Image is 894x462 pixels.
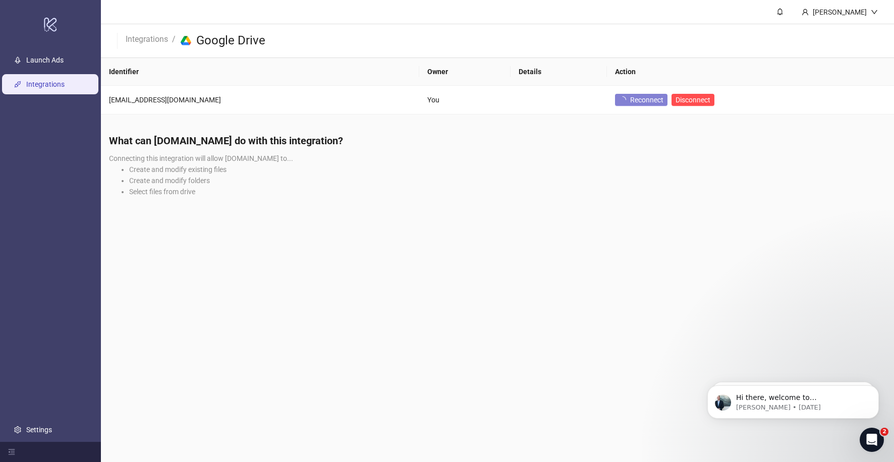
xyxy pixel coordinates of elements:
a: Integrations [124,33,170,44]
li: Create and modify existing files [129,164,886,175]
h4: What can [DOMAIN_NAME] do with this integration? [109,134,886,148]
button: Disconnect [672,94,714,106]
div: [EMAIL_ADDRESS][DOMAIN_NAME] [109,94,411,105]
span: menu-fold [8,448,15,455]
span: down [871,9,878,16]
span: user [802,9,809,16]
span: Connecting this integration will allow [DOMAIN_NAME] to... [109,154,293,162]
div: [PERSON_NAME] [809,7,871,18]
iframe: Intercom notifications message [692,364,894,435]
span: 2 [880,428,888,436]
button: Reconnect [615,94,667,106]
a: Integrations [26,81,65,89]
li: / [172,33,176,49]
th: Owner [419,58,511,86]
li: Create and modify folders [129,175,886,186]
li: Select files from drive [129,186,886,197]
a: Launch Ads [26,56,64,65]
div: You [427,94,502,105]
span: Disconnect [676,96,710,104]
a: Settings [26,426,52,434]
th: Identifier [101,58,419,86]
span: loading [619,96,626,103]
span: bell [776,8,784,15]
h3: Google Drive [196,33,265,49]
iframe: Intercom live chat [860,428,884,452]
span: Reconnect [630,96,663,104]
th: Details [511,58,607,86]
th: Action [607,58,894,86]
